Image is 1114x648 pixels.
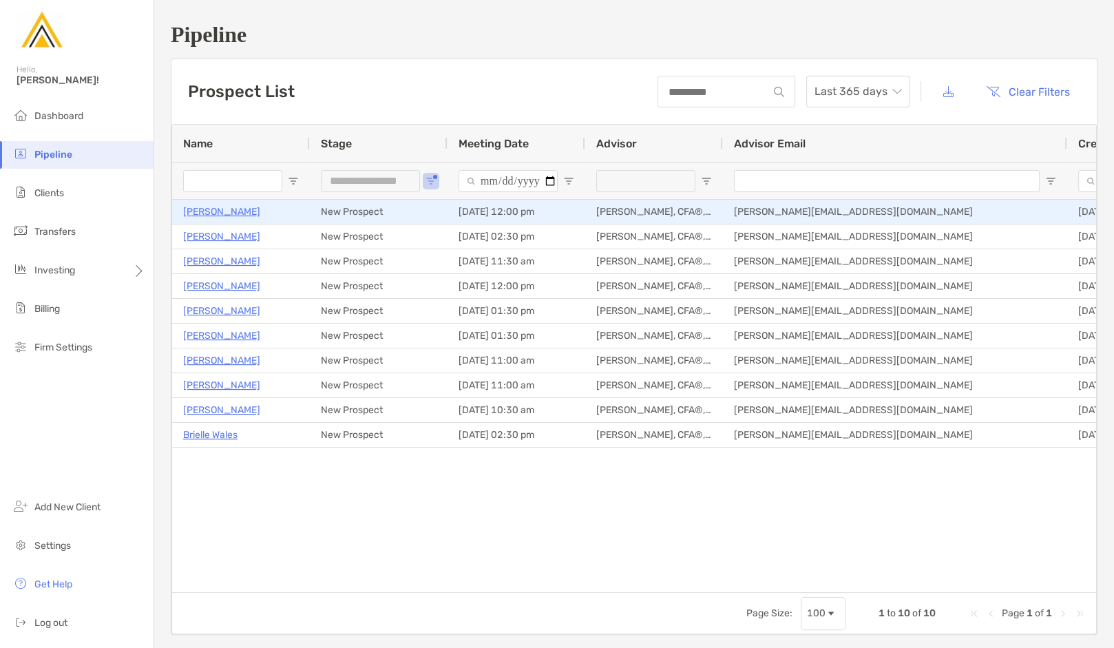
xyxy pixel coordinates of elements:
[183,401,260,419] a: [PERSON_NAME]
[723,348,1067,373] div: [PERSON_NAME][EMAIL_ADDRESS][DOMAIN_NAME]
[887,607,896,619] span: to
[701,176,712,187] button: Open Filter Menu
[34,226,76,238] span: Transfers
[34,501,101,513] span: Add New Client
[1045,176,1056,187] button: Open Filter Menu
[310,398,448,422] div: New Prospect
[976,76,1080,107] button: Clear Filters
[1074,608,1085,619] div: Last Page
[459,137,529,150] span: Meeting Date
[12,536,29,553] img: settings icon
[183,302,260,320] a: [PERSON_NAME]
[12,107,29,123] img: dashboard icon
[815,76,901,107] span: Last 365 days
[34,303,60,315] span: Billing
[448,274,585,298] div: [DATE] 12:00 pm
[34,149,72,160] span: Pipeline
[288,176,299,187] button: Open Filter Menu
[34,578,72,590] span: Get Help
[12,300,29,316] img: billing icon
[801,597,845,630] div: Page Size
[34,110,83,122] span: Dashboard
[183,327,260,344] a: [PERSON_NAME]
[310,348,448,373] div: New Prospect
[448,324,585,348] div: [DATE] 01:30 pm
[448,249,585,273] div: [DATE] 11:30 am
[310,224,448,249] div: New Prospect
[585,398,723,422] div: [PERSON_NAME], CFA®, CEPA®
[734,137,806,150] span: Advisor Email
[17,74,145,86] span: [PERSON_NAME]!
[898,607,910,619] span: 10
[171,22,1097,48] h1: Pipeline
[310,324,448,348] div: New Prospect
[985,608,996,619] div: Previous Page
[183,278,260,295] a: [PERSON_NAME]
[585,299,723,323] div: [PERSON_NAME], CFA®, CEPA®
[310,423,448,447] div: New Prospect
[723,224,1067,249] div: [PERSON_NAME][EMAIL_ADDRESS][DOMAIN_NAME]
[183,377,260,394] a: [PERSON_NAME]
[448,398,585,422] div: [DATE] 10:30 am
[596,137,637,150] span: Advisor
[1002,607,1024,619] span: Page
[34,187,64,199] span: Clients
[912,607,921,619] span: of
[448,224,585,249] div: [DATE] 02:30 pm
[183,228,260,245] a: [PERSON_NAME]
[12,338,29,355] img: firm-settings icon
[923,607,936,619] span: 10
[183,137,213,150] span: Name
[448,423,585,447] div: [DATE] 02:30 pm
[585,348,723,373] div: [PERSON_NAME], CFA®, CEPA®
[17,6,66,55] img: Zoe Logo
[310,299,448,323] div: New Prospect
[723,398,1067,422] div: [PERSON_NAME][EMAIL_ADDRESS][DOMAIN_NAME]
[723,249,1067,273] div: [PERSON_NAME][EMAIL_ADDRESS][DOMAIN_NAME]
[188,82,295,101] h3: Prospect List
[12,498,29,514] img: add_new_client icon
[34,617,67,629] span: Log out
[310,249,448,273] div: New Prospect
[448,348,585,373] div: [DATE] 11:00 am
[310,200,448,224] div: New Prospect
[585,249,723,273] div: [PERSON_NAME], CFA®, CEPA®
[183,170,282,192] input: Name Filter Input
[448,200,585,224] div: [DATE] 12:00 pm
[34,540,71,552] span: Settings
[723,423,1067,447] div: [PERSON_NAME][EMAIL_ADDRESS][DOMAIN_NAME]
[723,324,1067,348] div: [PERSON_NAME][EMAIL_ADDRESS][DOMAIN_NAME]
[969,608,980,619] div: First Page
[448,299,585,323] div: [DATE] 01:30 pm
[807,607,826,619] div: 100
[723,274,1067,298] div: [PERSON_NAME][EMAIL_ADDRESS][DOMAIN_NAME]
[34,264,75,276] span: Investing
[310,274,448,298] div: New Prospect
[879,607,885,619] span: 1
[1027,607,1033,619] span: 1
[12,184,29,200] img: clients icon
[448,373,585,397] div: [DATE] 11:00 am
[585,200,723,224] div: [PERSON_NAME], CFA®, CEPA®
[734,170,1040,192] input: Advisor Email Filter Input
[425,176,437,187] button: Open Filter Menu
[723,373,1067,397] div: [PERSON_NAME][EMAIL_ADDRESS][DOMAIN_NAME]
[12,261,29,278] img: investing icon
[1046,607,1052,619] span: 1
[746,607,792,619] div: Page Size:
[774,87,784,97] img: input icon
[183,203,260,220] a: [PERSON_NAME]
[183,253,260,270] a: [PERSON_NAME]
[585,324,723,348] div: [PERSON_NAME], CFA®, CEPA®
[723,200,1067,224] div: [PERSON_NAME][EMAIL_ADDRESS][DOMAIN_NAME]
[310,373,448,397] div: New Prospect
[321,137,352,150] span: Stage
[585,373,723,397] div: [PERSON_NAME], CFA®, CEPA®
